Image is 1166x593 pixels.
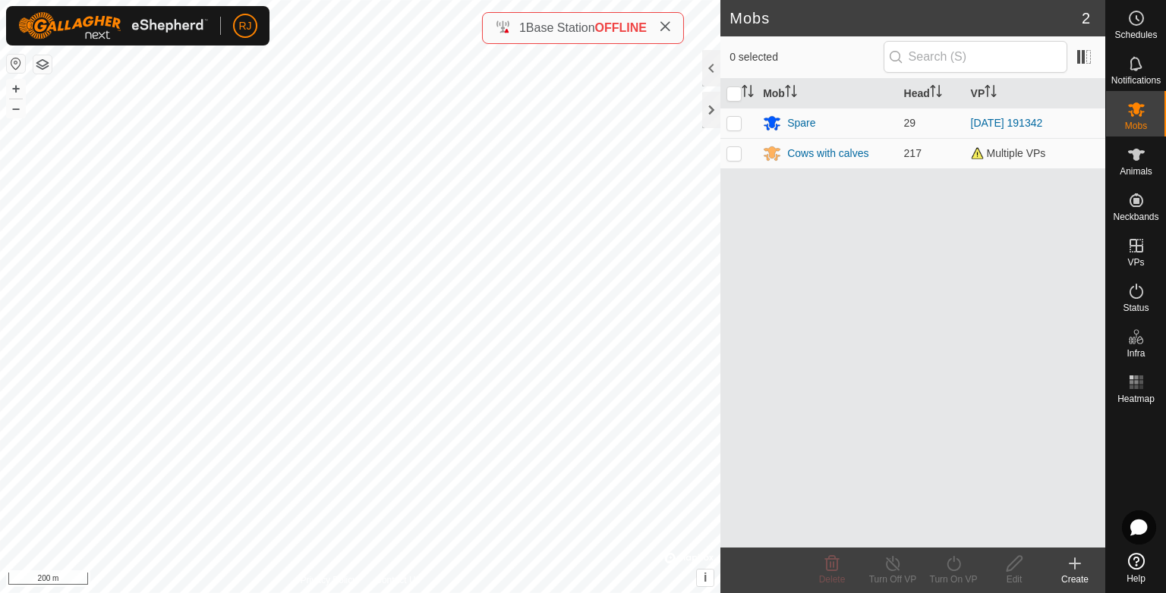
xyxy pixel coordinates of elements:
div: Spare [787,115,815,131]
h2: Mobs [730,9,1082,27]
button: Reset Map [7,55,25,73]
span: OFFLINE [595,21,647,34]
span: 1 [519,21,526,34]
span: 0 selected [730,49,883,65]
span: RJ [238,18,251,34]
span: Mobs [1125,121,1147,130]
img: Gallagher Logo [18,12,208,39]
span: Delete [819,574,846,585]
span: 2 [1082,7,1090,30]
span: i [704,571,707,584]
th: Mob [757,79,897,108]
p-sorticon: Activate to sort [742,87,754,99]
a: Contact Us [375,573,420,587]
div: Cows with calves [787,146,868,162]
span: VPs [1127,258,1144,267]
span: 217 [904,147,922,159]
span: Infra [1127,349,1145,358]
p-sorticon: Activate to sort [930,87,942,99]
input: Search (S) [884,41,1067,73]
span: Neckbands [1113,212,1158,221]
span: Help [1127,574,1146,583]
span: Base Station [526,21,595,34]
div: Create [1045,573,1105,586]
span: Schedules [1114,30,1157,39]
span: Heatmap [1117,394,1155,403]
a: Help [1106,547,1166,589]
div: Turn On VP [923,573,984,586]
th: VP [965,79,1105,108]
button: i [697,569,714,586]
button: Map Layers [33,55,52,74]
a: Privacy Policy [301,573,358,587]
span: Animals [1120,167,1152,176]
p-sorticon: Activate to sort [985,87,997,99]
p-sorticon: Activate to sort [785,87,797,99]
button: – [7,99,25,118]
div: Turn Off VP [862,573,923,586]
span: Status [1123,303,1149,312]
span: 29 [904,117,916,129]
span: Multiple VPs [971,147,1046,159]
div: Edit [984,573,1045,586]
th: Head [898,79,965,108]
button: + [7,80,25,98]
a: [DATE] 191342 [971,117,1043,129]
span: Notifications [1111,76,1161,85]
